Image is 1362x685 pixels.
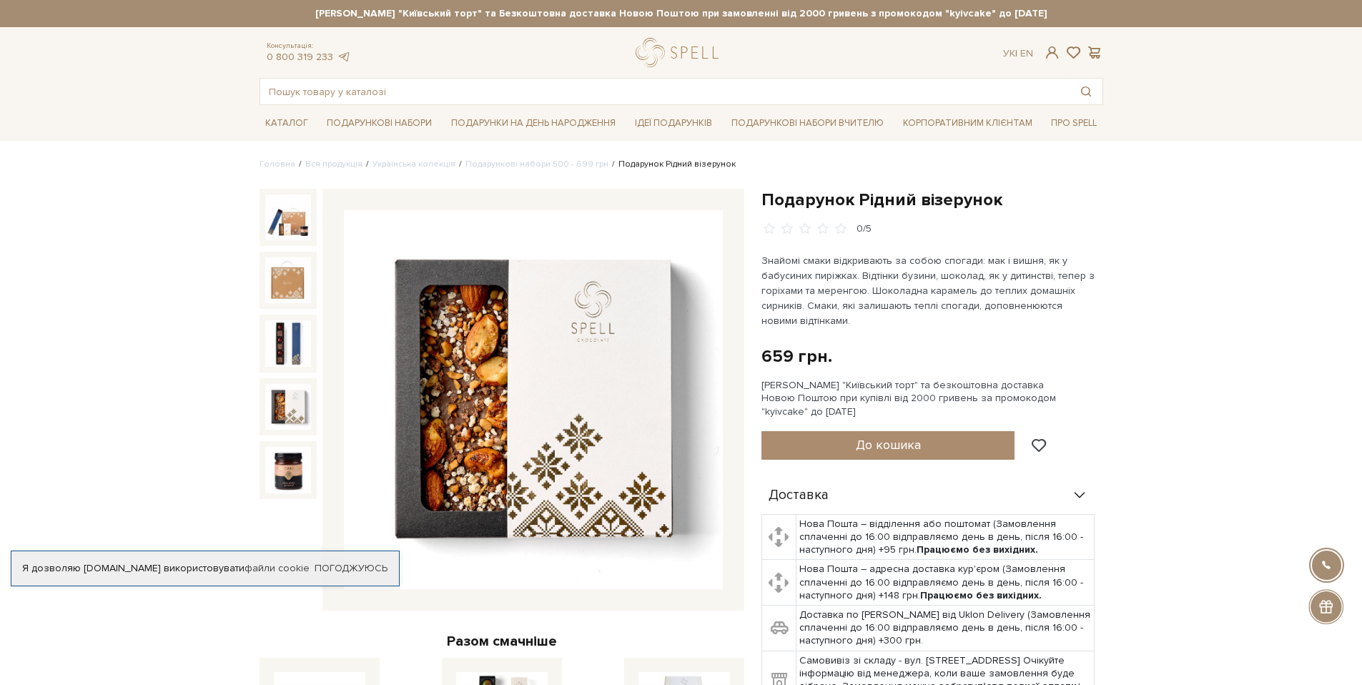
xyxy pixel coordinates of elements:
div: 0/5 [857,222,872,236]
img: Подарунок Рідний візерунок [265,384,311,430]
div: 659 грн. [761,345,832,368]
a: Подарункові набори 500 - 699 грн [465,159,608,169]
img: Подарунок Рідний візерунок [344,210,723,589]
a: Подарунки на День народження [445,112,621,134]
a: Українська колекція [372,159,455,169]
img: Подарунок Рідний візерунок [265,194,311,240]
div: Я дозволяю [DOMAIN_NAME] використовувати [11,562,399,575]
li: Подарунок Рідний візерунок [608,158,736,171]
a: telegram [337,51,351,63]
a: Корпоративним клієнтам [897,112,1038,134]
b: Працюємо без вихідних. [917,543,1038,556]
td: Доставка по [PERSON_NAME] від Uklon Delivery (Замовлення сплаченні до 16:00 відправляємо день в д... [796,606,1095,651]
h1: Подарунок Рідний візерунок [761,189,1103,211]
a: Про Spell [1045,112,1102,134]
span: | [1015,47,1017,59]
a: Подарункові набори Вчителю [726,111,889,135]
a: Погоджуюсь [315,562,388,575]
a: Вся продукція [305,159,362,169]
input: Пошук товару у каталозі [260,79,1070,104]
p: Знайомі смаки відкривають за собою спогади: мак і вишня, як у бабусиних пиріжках. Відтінки бузини... [761,253,1097,328]
button: До кошика [761,431,1015,460]
a: файли cookie [245,562,310,574]
img: Подарунок Рідний візерунок [265,447,311,493]
a: Ідеї подарунків [629,112,718,134]
span: Консультація: [267,41,351,51]
a: Головна [260,159,295,169]
span: До кошика [856,437,921,453]
b: Працюємо без вихідних. [920,589,1042,601]
div: Ук [1003,47,1033,60]
strong: [PERSON_NAME] "Київський торт" та Безкоштовна доставка Новою Поштою при замовленні від 2000 гриве... [260,7,1103,20]
a: logo [636,38,725,67]
a: Подарункові набори [321,112,438,134]
div: Разом смачніше [260,632,744,651]
span: Доставка [769,489,829,502]
a: Каталог [260,112,314,134]
td: Нова Пошта – адресна доставка кур'єром (Замовлення сплаченні до 16:00 відправляємо день в день, п... [796,560,1095,606]
img: Подарунок Рідний візерунок [265,320,311,366]
a: 0 800 319 233 [267,51,333,63]
td: Нова Пошта – відділення або поштомат (Замовлення сплаченні до 16:00 відправляємо день в день, піс... [796,514,1095,560]
a: En [1020,47,1033,59]
img: Подарунок Рідний візерунок [265,257,311,303]
div: [PERSON_NAME] "Київський торт" та безкоштовна доставка Новою Поштою при купівлі від 2000 гривень ... [761,379,1103,418]
button: Пошук товару у каталозі [1070,79,1102,104]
